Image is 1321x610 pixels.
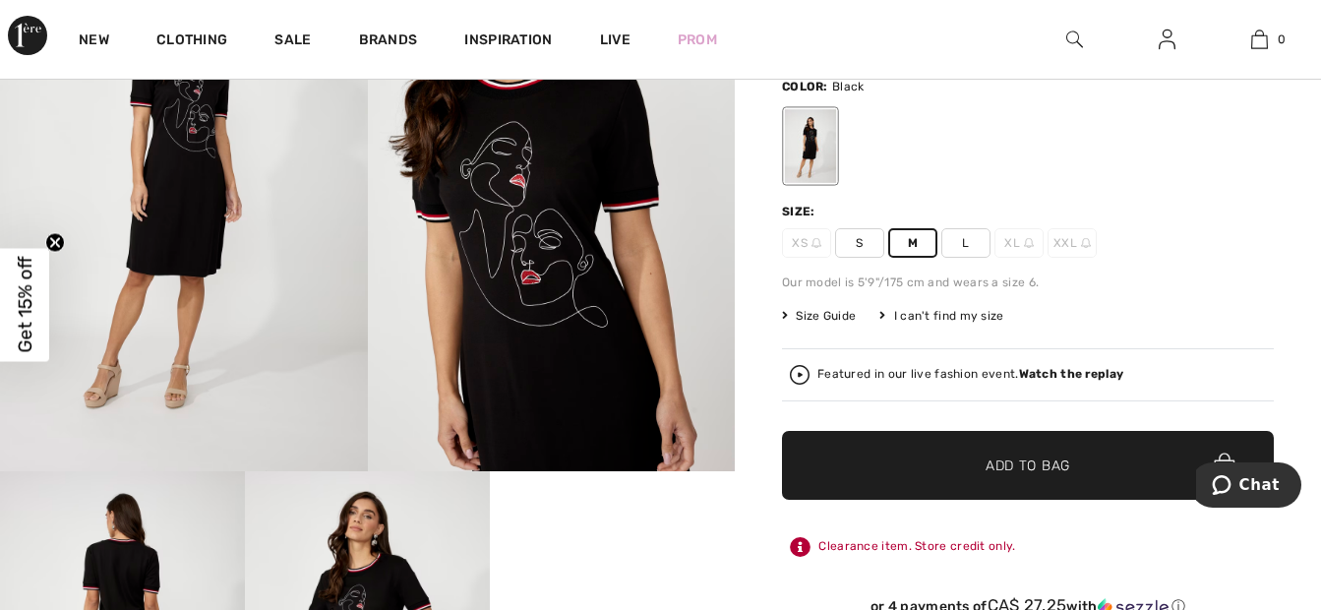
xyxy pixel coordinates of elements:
a: Clothing [156,31,227,52]
img: My Bag [1251,28,1268,51]
img: ring-m.svg [1081,238,1091,248]
strong: Watch the replay [1019,367,1124,381]
img: search the website [1066,28,1083,51]
span: S [835,228,884,258]
img: My Info [1159,28,1175,51]
a: Sign In [1143,28,1191,52]
span: Get 15% off [14,257,36,353]
div: I can't find my size [879,307,1003,325]
span: Size Guide [782,307,856,325]
a: Prom [678,30,717,50]
img: ring-m.svg [811,238,821,248]
span: L [941,228,991,258]
div: Clearance item. Store credit only. [782,529,1274,565]
img: 1ère Avenue [8,16,47,55]
img: ring-m.svg [1024,238,1034,248]
span: Color: [782,80,828,93]
span: XXL [1048,228,1097,258]
img: Watch the replay [790,365,810,385]
div: Featured in our live fashion event. [817,368,1123,381]
span: XS [782,228,831,258]
iframe: Opens a widget where you can chat to one of our agents [1196,462,1301,512]
img: Bag.svg [1214,453,1235,478]
video: Your browser does not support the video tag. [490,471,735,594]
span: Add to Bag [986,456,1070,476]
button: Close teaser [45,233,65,253]
span: 0 [1278,30,1286,48]
a: 0 [1214,28,1304,51]
span: Black [832,80,865,93]
div: Our model is 5'9"/175 cm and wears a size 6. [782,274,1274,291]
div: Size: [782,203,819,220]
span: Inspiration [464,31,552,52]
a: Live [600,30,630,50]
a: Sale [274,31,311,52]
a: New [79,31,109,52]
span: XL [994,228,1044,258]
a: Brands [359,31,418,52]
div: Black [785,109,836,183]
span: M [888,228,937,258]
button: Add to Bag [782,431,1274,500]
